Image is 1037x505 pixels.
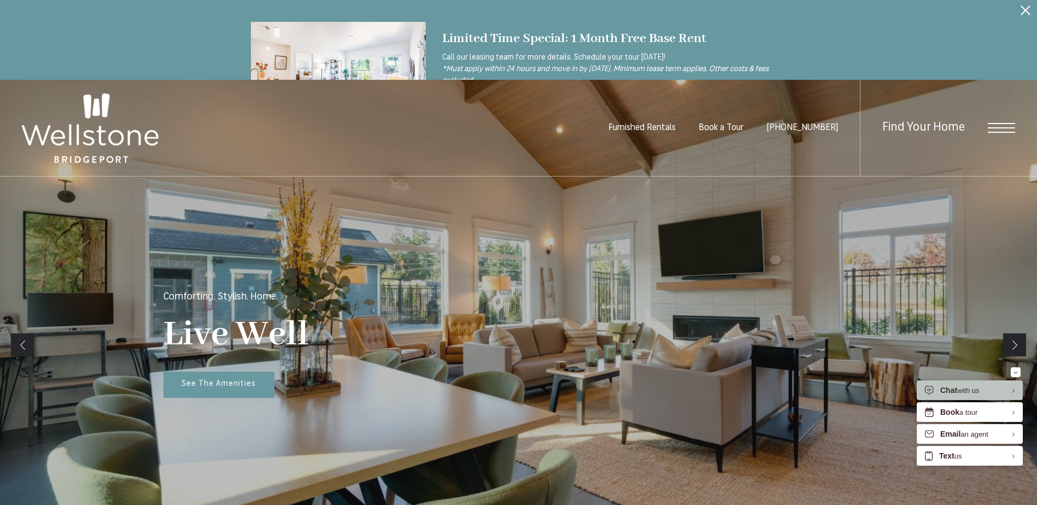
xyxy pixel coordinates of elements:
span: See The Amenities [181,380,256,388]
i: *Must apply within 24 hours and move in by [DATE]. Minimum lease term applies. Other costs & fees... [442,65,769,85]
div: Limited Time Special: 1 Month Free Base Rent [442,28,787,49]
button: Open Menu [988,124,1015,133]
p: Comforting. Stylish. Home. [163,292,278,302]
a: Furnished Rentals [608,124,676,133]
img: Wellstone [22,93,159,163]
a: Next [1003,333,1026,356]
span: [PHONE_NUMBER] [766,124,838,133]
a: Find Your Home [882,122,965,134]
a: Previous [11,333,34,356]
a: Call us at (253) 400-3144 [766,124,838,133]
p: Call our leasing team for more details. Schedule your tour [DATE]! [442,52,787,86]
p: Live Well [163,313,309,356]
a: Book a Tour [699,124,743,133]
a: See The Amenities [163,372,274,398]
img: Settle into comfort at Wellstone [251,22,426,124]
